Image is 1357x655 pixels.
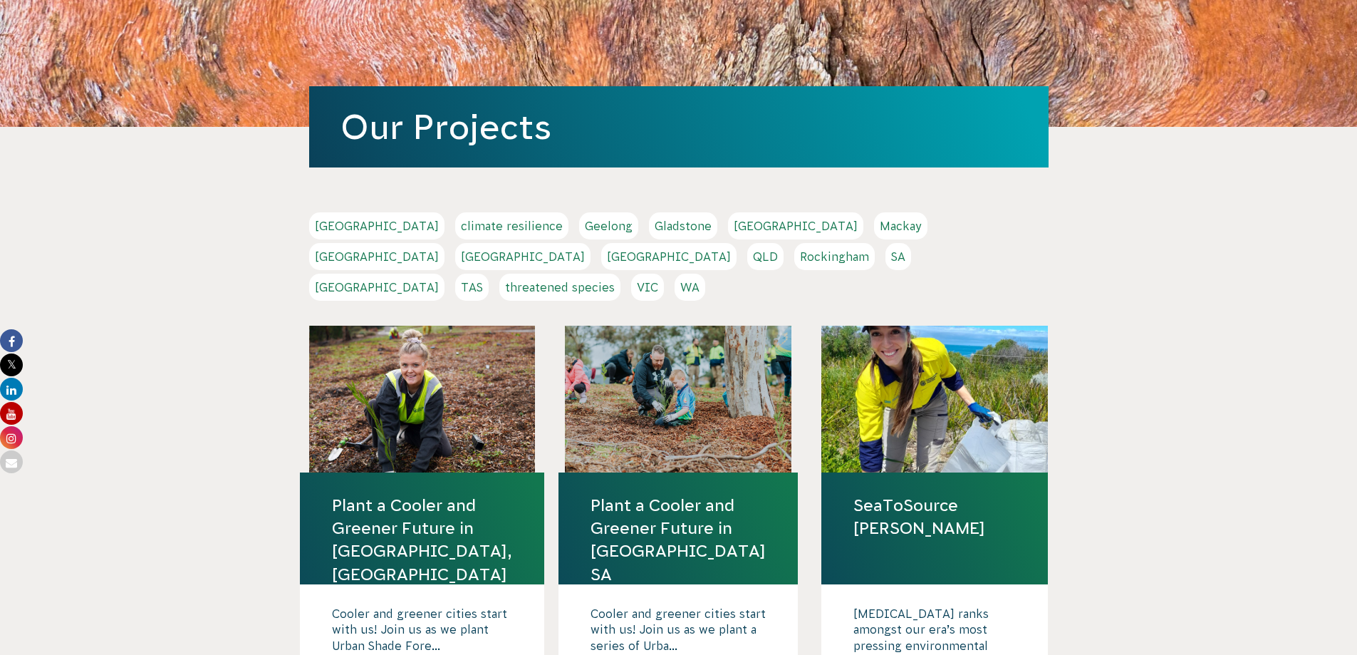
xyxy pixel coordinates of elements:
a: Plant a Cooler and Greener Future in [GEOGRAPHIC_DATA], [GEOGRAPHIC_DATA] [332,494,512,586]
a: [GEOGRAPHIC_DATA] [309,243,444,270]
a: Our Projects [340,108,551,146]
a: climate resilience [455,212,568,239]
a: Geelong [579,212,638,239]
a: [GEOGRAPHIC_DATA] [309,212,444,239]
a: QLD [747,243,784,270]
a: Rockingham [794,243,875,270]
a: [GEOGRAPHIC_DATA] [728,212,863,239]
a: VIC [631,274,664,301]
a: WA [675,274,705,301]
a: [GEOGRAPHIC_DATA] [601,243,737,270]
a: [GEOGRAPHIC_DATA] [309,274,444,301]
a: Mackay [874,212,927,239]
a: SA [885,243,911,270]
a: TAS [455,274,489,301]
a: SeaToSource [PERSON_NAME] [853,494,1016,540]
a: Plant a Cooler and Greener Future in [GEOGRAPHIC_DATA] SA [591,494,766,586]
a: [GEOGRAPHIC_DATA] [455,243,591,270]
a: Gladstone [649,212,717,239]
a: threatened species [499,274,620,301]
